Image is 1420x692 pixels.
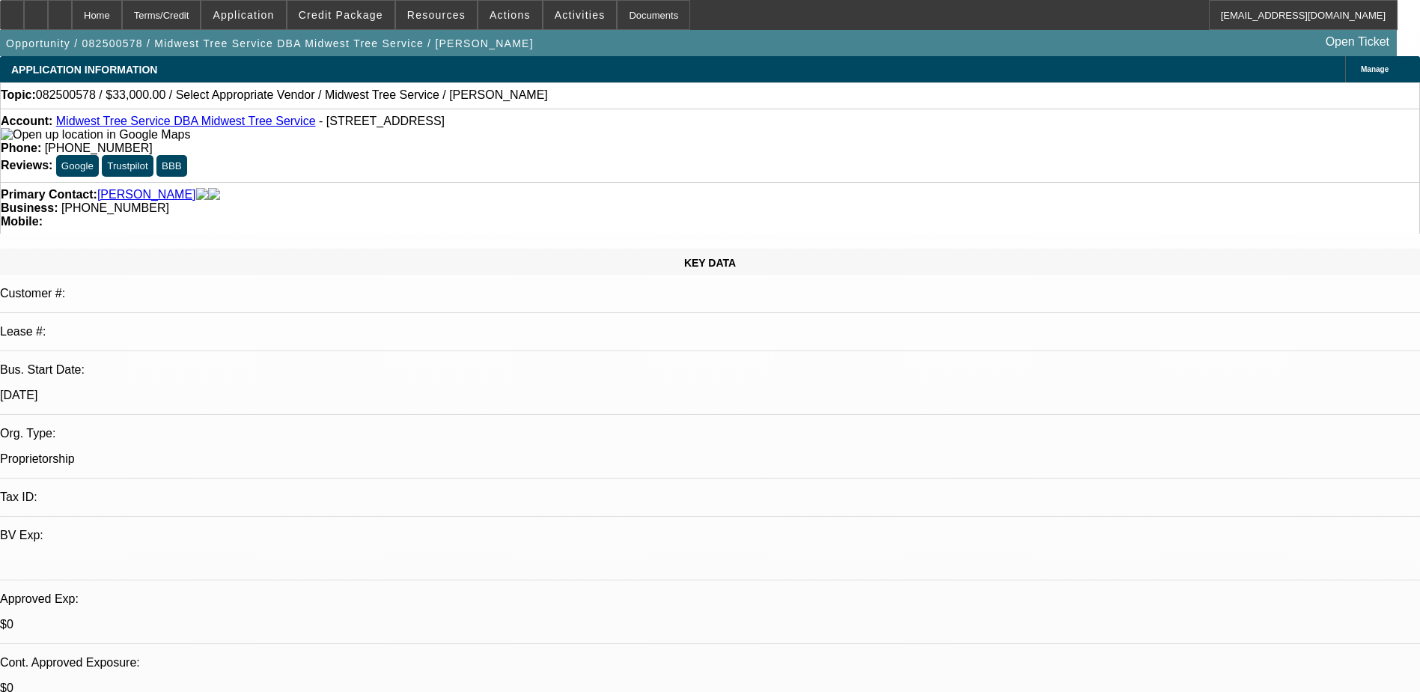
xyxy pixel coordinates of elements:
[478,1,542,29] button: Actions
[319,115,445,127] span: - [STREET_ADDRESS]
[56,155,99,177] button: Google
[684,257,736,269] span: KEY DATA
[213,9,274,21] span: Application
[543,1,617,29] button: Activities
[1361,65,1389,73] span: Manage
[11,64,157,76] span: APPLICATION INFORMATION
[196,188,208,201] img: facebook-icon.png
[36,88,548,102] span: 082500578 / $33,000.00 / Select Appropriate Vendor / Midwest Tree Service / [PERSON_NAME]
[1,201,58,214] strong: Business:
[156,155,187,177] button: BBB
[1,88,36,102] strong: Topic:
[45,142,153,154] span: [PHONE_NUMBER]
[208,188,220,201] img: linkedin-icon.png
[56,115,316,127] a: Midwest Tree Service DBA Midwest Tree Service
[1,115,52,127] strong: Account:
[1,215,43,228] strong: Mobile:
[201,1,285,29] button: Application
[97,188,196,201] a: [PERSON_NAME]
[1,128,190,141] a: View Google Maps
[1,142,41,154] strong: Phone:
[407,9,466,21] span: Resources
[6,37,534,49] span: Opportunity / 082500578 / Midwest Tree Service DBA Midwest Tree Service / [PERSON_NAME]
[287,1,394,29] button: Credit Package
[490,9,531,21] span: Actions
[102,155,153,177] button: Trustpilot
[61,201,169,214] span: [PHONE_NUMBER]
[555,9,606,21] span: Activities
[1,159,52,172] strong: Reviews:
[1320,29,1395,55] a: Open Ticket
[1,188,97,201] strong: Primary Contact:
[396,1,477,29] button: Resources
[1,128,190,142] img: Open up location in Google Maps
[299,9,383,21] span: Credit Package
